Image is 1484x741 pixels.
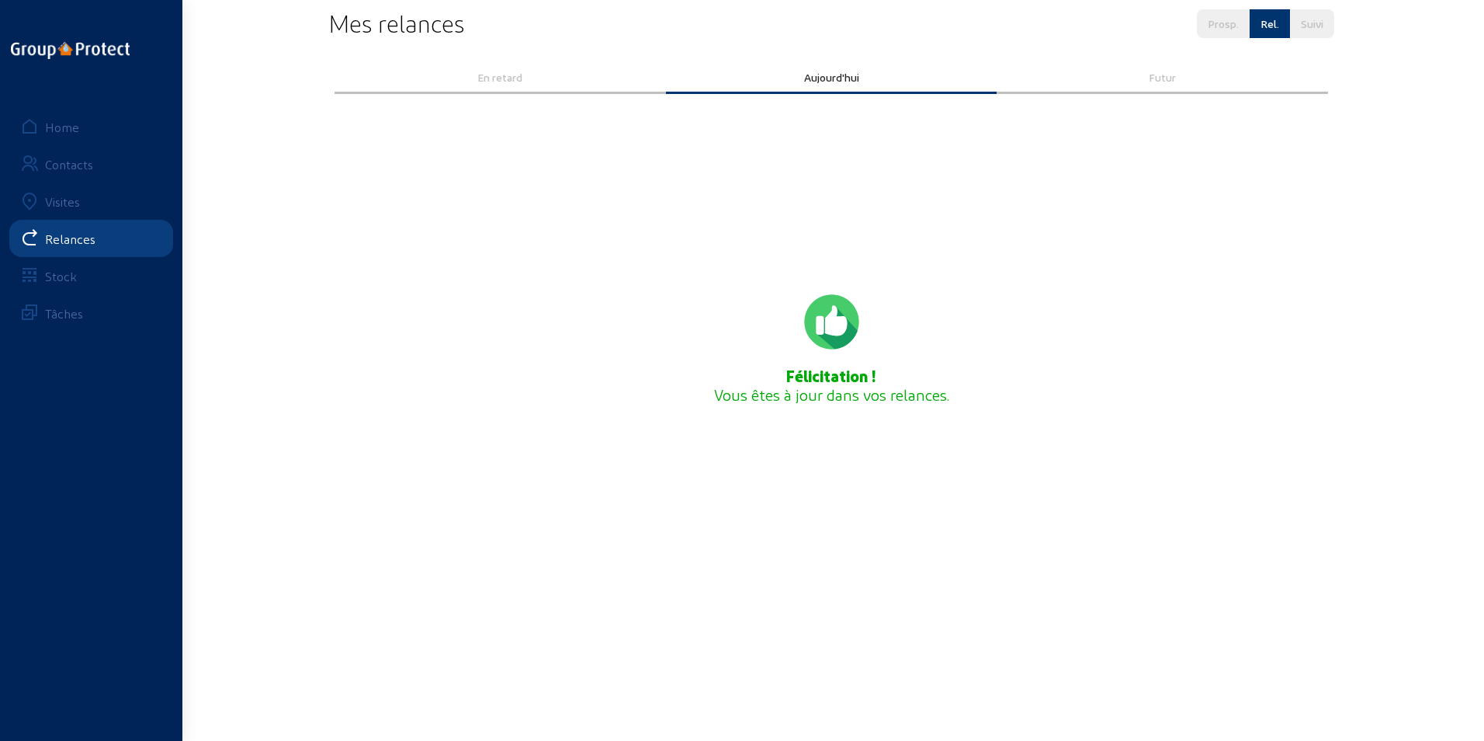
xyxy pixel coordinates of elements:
div: Relances [45,231,95,246]
div: Suivi [1301,17,1323,30]
div: Prosp. [1208,17,1239,30]
a: Visites [9,183,173,220]
div: Futur [1007,71,1317,84]
h2: Mes relances [328,9,464,37]
div: Rel. [1260,17,1279,30]
div: Tâches [45,306,83,321]
div: En retard [345,71,655,84]
a: Tâches [9,294,173,332]
a: Home [9,108,173,145]
div: Home [45,120,79,134]
div: Visites [45,194,80,209]
a: Contacts [9,145,173,183]
img: logo-oneline.png [11,42,130,59]
div: Stock [45,269,77,284]
strong: Félicitation ! [786,367,876,385]
div: Contacts [45,157,93,172]
a: Relances [9,220,173,257]
div: Aujourd'hui [677,71,986,84]
div: Vous êtes à jour dans vos relances. [335,367,1328,404]
a: Stock [9,257,173,294]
